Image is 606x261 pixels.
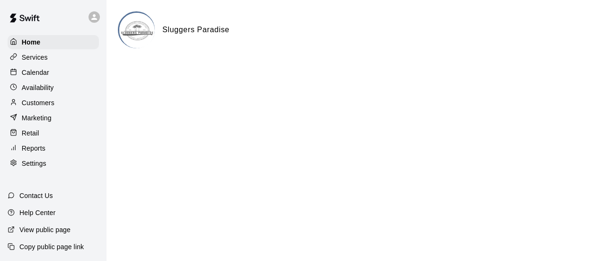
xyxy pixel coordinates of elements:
p: Availability [22,83,54,92]
p: Customers [22,98,54,108]
p: Marketing [22,113,52,123]
a: Settings [8,156,99,171]
h6: Sluggers Paradise [162,24,230,36]
a: Services [8,50,99,64]
p: Home [22,37,41,47]
img: Sluggers Paradise logo [119,13,155,48]
p: Copy public page link [19,242,84,252]
a: Calendar [8,65,99,80]
p: Reports [22,144,45,153]
p: Retail [22,128,39,138]
a: Customers [8,96,99,110]
a: Reports [8,141,99,155]
a: Availability [8,81,99,95]
p: Services [22,53,48,62]
a: Home [8,35,99,49]
p: Calendar [22,68,49,77]
a: Marketing [8,111,99,125]
a: Retail [8,126,99,140]
p: Contact Us [19,191,53,200]
p: View public page [19,225,71,234]
p: Help Center [19,208,55,217]
p: Settings [22,159,46,168]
